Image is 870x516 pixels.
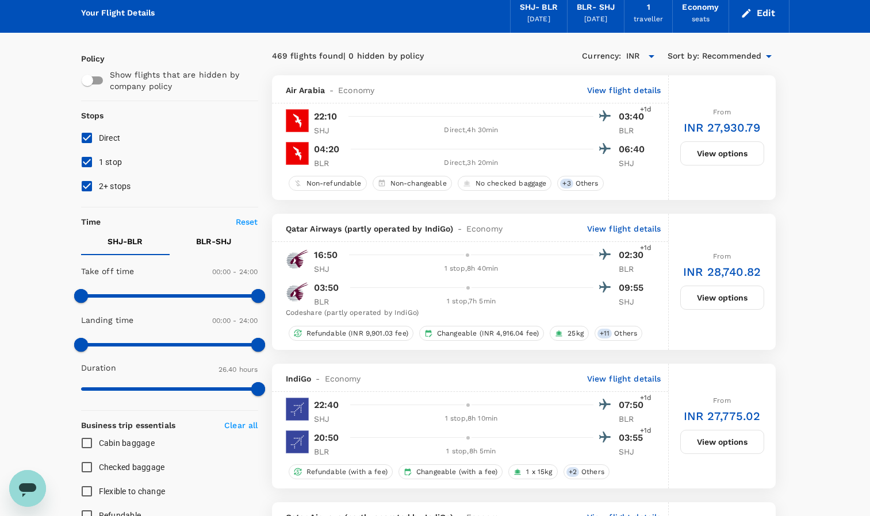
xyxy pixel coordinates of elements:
[99,133,121,143] span: Direct
[99,157,122,167] span: 1 stop
[684,407,761,425] h6: INR 27,775.02
[582,50,621,63] span: Currency :
[527,14,550,25] div: [DATE]
[619,248,647,262] p: 02:30
[81,362,116,373] p: Duration
[634,14,663,25] div: traveller
[619,398,647,412] p: 07:50
[314,143,340,156] p: 04:20
[99,463,165,472] span: Checked baggage
[684,118,761,137] h6: INR 27,930.79
[196,236,231,247] p: BLR - SHJ
[640,392,651,404] span: +1d
[419,326,544,341] div: Changeable (INR 4,916.04 fee)
[619,125,647,136] p: BLR
[286,142,309,165] img: G9
[338,84,374,96] span: Economy
[81,314,134,326] p: Landing time
[471,179,551,188] span: No checked baggage
[110,69,250,92] p: Show flights that are hidden by company policy
[99,182,131,191] span: 2+ stops
[108,236,143,247] p: SHJ - BLR
[314,431,339,445] p: 20:50
[81,111,104,120] strong: Stops
[640,242,651,254] span: +1d
[286,373,312,384] span: IndiGo
[619,157,647,169] p: SHJ
[453,223,466,234] span: -
[432,329,543,338] span: Changeable (INR 4,916.04 fee)
[350,263,593,275] div: 1 stop , 8h 40min
[522,467,557,477] span: 1 x 15kg
[680,286,764,310] button: View options
[587,84,661,96] p: View flight details
[619,446,647,457] p: SHJ
[557,176,603,191] div: +3Others
[286,430,309,453] img: 6E
[713,108,731,116] span: From
[286,109,309,132] img: G9
[224,419,258,431] p: Clear all
[682,1,719,14] div: Economy
[286,223,453,234] span: Qatar Airways (partly operated by IndiGo)
[286,307,647,319] div: Codeshare (partly operated by IndiGo)
[692,14,710,25] div: seats
[619,296,647,307] p: SHJ
[643,48,660,64] button: Open
[314,248,338,262] p: 16:50
[314,157,343,169] p: BLR
[713,396,731,405] span: From
[680,141,764,165] button: View options
[81,53,91,64] p: Policy
[595,326,642,341] div: +11Others
[311,373,324,384] span: -
[398,464,503,479] div: Changeable (with a fee)
[350,446,593,457] div: 1 stop , 8h 5min
[350,413,593,425] div: 1 stop , 8h 10min
[584,14,607,25] div: [DATE]
[466,223,503,234] span: Economy
[412,467,502,477] span: Changeable (with a fee)
[680,430,764,454] button: View options
[640,425,651,437] span: +1d
[212,317,258,325] span: 00:00 - 24:00
[314,125,343,136] p: SHJ
[508,464,557,479] div: 1 x 15kg
[647,1,650,14] div: 1
[314,446,343,457] p: BLR
[302,329,413,338] span: Refundable (INR 9,901.03 fee)
[302,179,366,188] span: Non-refundable
[314,413,343,425] p: SHJ
[286,398,309,421] img: 6E
[713,252,731,260] span: From
[314,263,343,275] p: SHJ
[738,4,780,22] button: Edit
[458,176,552,191] div: No checked baggage
[289,176,367,191] div: Non-refundable
[350,125,593,136] div: Direct , 4h 30min
[619,110,647,124] p: 03:40
[314,398,339,412] p: 22:40
[302,467,392,477] span: Refundable (with a fee)
[81,7,155,20] div: Your Flight Details
[9,470,46,507] iframe: Button to launch messaging window
[702,50,762,63] span: Recommended
[212,268,258,276] span: 00:00 - 24:00
[99,487,166,496] span: Flexible to change
[314,281,339,295] p: 03:50
[577,1,615,14] div: BLR - SHJ
[577,467,609,477] span: Others
[564,464,610,479] div: +2Others
[350,296,593,307] div: 1 stop , 7h 5min
[619,281,647,295] p: 09:55
[610,329,642,338] span: Others
[619,431,647,445] p: 03:55
[81,421,176,430] strong: Business trip essentials
[520,1,558,14] div: SHJ - BLR
[373,176,452,191] div: Non-changeable
[314,296,343,307] p: BLR
[81,216,101,228] p: Time
[597,329,612,338] span: + 11
[289,326,413,341] div: Refundable (INR 9,901.03 fee)
[683,263,761,281] h6: INR 28,740.82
